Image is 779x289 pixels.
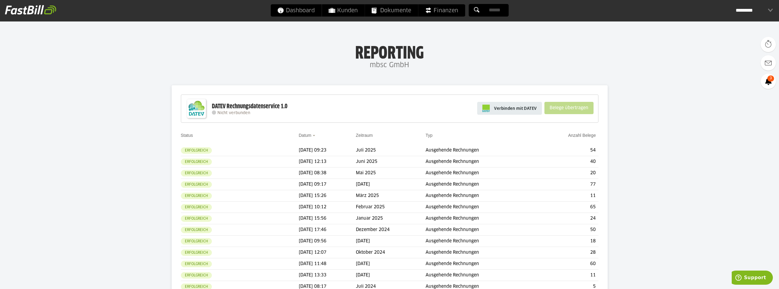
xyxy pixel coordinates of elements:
sl-badge: Erfolgreich [181,227,212,233]
td: 65 [536,202,598,213]
sl-badge: Erfolgreich [181,272,212,279]
td: Ausgehende Rechnungen [426,156,536,168]
img: DATEV-Datenservice Logo [184,96,209,121]
a: Anzahl Belege [568,133,596,138]
a: Zeitraum [356,133,373,138]
a: Verbinden mit DATEV [477,102,542,115]
img: fastbill_logo_white.png [5,5,56,15]
td: [DATE] [356,236,426,247]
td: [DATE] [356,258,426,270]
h1: Reporting [61,43,718,59]
sl-badge: Erfolgreich [181,238,212,245]
div: DATEV Rechnungsdatenservice 1.0 [212,102,287,110]
sl-badge: Erfolgreich [181,147,212,154]
a: Kunden [322,4,364,17]
td: Ausgehende Rechnungen [426,168,536,179]
a: Status [181,133,193,138]
td: Ausgehende Rechnungen [426,270,536,281]
td: [DATE] 09:23 [299,145,356,156]
td: März 2025 [356,190,426,202]
iframe: Öffnet ein Widget, in dem Sie weitere Informationen finden [732,271,773,286]
span: Kunden [329,4,358,17]
td: Ausgehende Rechnungen [426,247,536,258]
td: Ausgehende Rechnungen [426,213,536,224]
td: Ausgehende Rechnungen [426,179,536,190]
td: Februar 2025 [356,202,426,213]
sl-button: Belege übertragen [544,102,594,114]
a: Datum [299,133,311,138]
td: [DATE] 17:46 [299,224,356,236]
td: [DATE] 13:33 [299,270,356,281]
td: 24 [536,213,598,224]
td: Mai 2025 [356,168,426,179]
td: 11 [536,270,598,281]
td: [DATE] [356,179,426,190]
td: [DATE] 15:26 [299,190,356,202]
a: 3 [761,74,776,89]
span: Verbinden mit DATEV [494,105,537,111]
td: Dezember 2024 [356,224,426,236]
td: Ausgehende Rechnungen [426,258,536,270]
td: [DATE] 09:17 [299,179,356,190]
td: 20 [536,168,598,179]
a: Typ [426,133,433,138]
td: 77 [536,179,598,190]
a: Finanzen [418,4,465,17]
td: [DATE] 12:13 [299,156,356,168]
td: [DATE] 11:48 [299,258,356,270]
td: Ausgehende Rechnungen [426,202,536,213]
td: Ausgehende Rechnungen [426,236,536,247]
span: Nicht verbunden [217,111,250,115]
td: [DATE] 12:07 [299,247,356,258]
sl-badge: Erfolgreich [181,193,212,199]
td: Juni 2025 [356,156,426,168]
td: Ausgehende Rechnungen [426,145,536,156]
td: [DATE] 15:56 [299,213,356,224]
sl-badge: Erfolgreich [181,215,212,222]
sl-badge: Erfolgreich [181,159,212,165]
sl-badge: Erfolgreich [181,204,212,210]
a: Dashboard [271,4,321,17]
sl-badge: Erfolgreich [181,170,212,176]
td: [DATE] 09:56 [299,236,356,247]
sl-badge: Erfolgreich [181,181,212,188]
span: Finanzen [425,4,458,17]
td: Januar 2025 [356,213,426,224]
td: 11 [536,190,598,202]
td: 28 [536,247,598,258]
td: 54 [536,145,598,156]
td: [DATE] 10:12 [299,202,356,213]
span: Dokumente [372,4,411,17]
td: 40 [536,156,598,168]
sl-badge: Erfolgreich [181,261,212,267]
td: Ausgehende Rechnungen [426,224,536,236]
img: pi-datev-logo-farbig-24.svg [482,105,490,112]
img: sort_desc.gif [313,135,317,136]
span: 3 [767,75,774,82]
span: Dashboard [277,4,315,17]
td: 50 [536,224,598,236]
td: Oktober 2024 [356,247,426,258]
td: [DATE] [356,270,426,281]
td: Juli 2025 [356,145,426,156]
a: Dokumente [365,4,418,17]
td: 18 [536,236,598,247]
td: [DATE] 08:38 [299,168,356,179]
td: 60 [536,258,598,270]
td: Ausgehende Rechnungen [426,190,536,202]
sl-badge: Erfolgreich [181,249,212,256]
